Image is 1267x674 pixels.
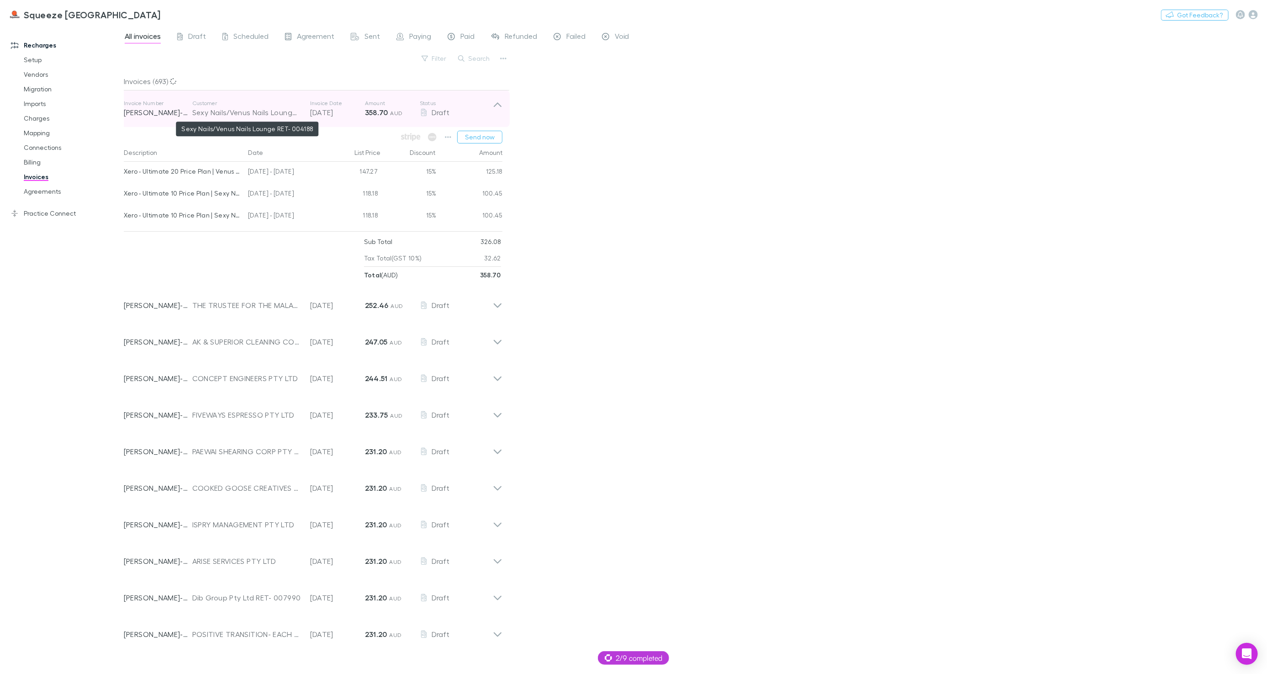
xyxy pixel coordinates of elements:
div: CONCEPT ENGINEERS PTY LTD [192,373,301,384]
p: [DATE] [310,519,365,530]
div: FIVEWAYS ESPRESSO PTY LTD [192,409,301,420]
span: AUD [389,558,401,565]
a: Squeeze [GEOGRAPHIC_DATA] [4,4,166,26]
div: 100.45 [436,206,502,228]
p: [PERSON_NAME]-0385 [124,107,192,118]
p: Customer [192,100,301,107]
strong: 358.70 [365,108,388,117]
div: [DATE] - [DATE] [244,206,327,228]
p: 32.62 [484,250,501,266]
div: 125.18 [436,162,502,184]
p: [DATE] [310,629,365,640]
span: Draft [432,374,449,382]
div: THE TRUSTEE FOR THE MALANDA LODGE OPERATIONS TRUST [192,300,301,311]
p: ( AUD ) [364,267,398,283]
button: Filter [417,53,452,64]
div: ISPRY MANAGEMENT PTY LTD [192,519,301,530]
div: AK & SUPERIOR CLEANING CO PTY LTD [192,336,301,347]
p: 326.08 [480,234,501,250]
p: [DATE] [310,107,365,118]
a: Connections [15,140,122,155]
span: AUD [389,595,401,602]
button: Got Feedback? [1161,10,1229,21]
p: [DATE] [310,446,365,457]
p: [DATE] [310,300,365,311]
strong: 233.75 [365,410,388,419]
span: All invoices [125,32,161,43]
div: 15% [381,162,436,184]
h3: Squeeze [GEOGRAPHIC_DATA] [24,9,161,20]
p: [DATE] [310,483,365,494]
a: Setup [15,53,122,67]
button: Search [454,53,495,64]
span: Draft [432,410,449,419]
div: [PERSON_NAME]-0165ISPRY MANAGEMENT PTY LTD[DATE]231.20 AUDDraft [116,503,510,539]
span: Draft [188,32,206,43]
a: Agreements [15,184,122,199]
span: Paid [460,32,475,43]
div: Xero - Ultimate 10 Price Plan | Sexy Nails Moranbah [124,206,241,225]
span: AUD [390,110,402,117]
span: Paying [409,32,431,43]
span: AUD [389,632,401,638]
p: Status [420,100,493,107]
div: Xero - Ultimate 20 Price Plan | Venus Nails Lounge [124,162,241,181]
button: Send now [457,131,502,143]
span: Available when invoice is finalised [426,131,439,143]
div: [PERSON_NAME]-0207PAEWAI SHEARING CORP PTY LTD[DATE]231.20 AUDDraft [116,430,510,466]
p: Invoice Date [310,100,365,107]
div: [DATE] - [DATE] [244,184,327,206]
div: [PERSON_NAME]-0118Dib Group Pty Ltd RET- 007990[DATE]231.20 AUDDraft [116,576,510,612]
span: Draft [432,447,449,456]
p: [PERSON_NAME]-0074 [124,409,192,420]
div: Dib Group Pty Ltd RET- 007990 [192,592,301,603]
span: Sent [364,32,380,43]
div: PAEWAI SHEARING CORP PTY LTD [192,446,301,457]
div: 118.18 [327,206,381,228]
div: 15% [381,184,436,206]
p: Amount [365,100,420,107]
p: [PERSON_NAME]-0195 [124,556,192,567]
strong: 358.70 [480,271,501,279]
strong: 247.05 [365,337,388,346]
span: Agreement [297,32,334,43]
div: Invoice Number[PERSON_NAME]-0385CustomerInvoice Date[DATE]Amount358.70 AUDStatusDraft [116,90,510,127]
div: [PERSON_NAME]-0195ARISE SERVICES PTY LTD[DATE]231.20 AUDDraft [116,539,510,576]
p: [DATE] [310,373,365,384]
p: [PERSON_NAME]-0060 [124,373,192,384]
span: Draft [432,520,449,529]
span: Available when invoice is finalised [399,131,423,143]
span: AUD [389,449,401,456]
a: Imports [15,96,122,111]
div: Open Intercom Messenger [1236,643,1258,665]
strong: 231.20 [365,557,387,566]
div: Xero - Ultimate 10 Price Plan | Sexy Nails Moranbah [124,184,241,203]
strong: 252.46 [365,301,389,310]
p: [DATE] [310,556,365,567]
a: Billing [15,155,122,170]
div: ARISE SERVICES PTY LTD [192,556,301,567]
span: Void [615,32,629,43]
span: Failed [566,32,586,43]
p: [PERSON_NAME]-0165 [124,519,192,530]
strong: 244.51 [365,374,388,383]
span: Refunded [505,32,537,43]
p: [DATE] [310,336,365,347]
p: [PERSON_NAME]-0059 [124,483,192,494]
p: [PERSON_NAME]-0120 [124,336,192,347]
a: Vendors [15,67,122,82]
strong: Total [364,271,381,279]
div: Sexy Nails/Venus Nails Lounge RET- 004188 [192,107,301,118]
a: Charges [15,111,122,126]
span: AUD [391,303,403,309]
p: [DATE] [310,592,365,603]
p: [PERSON_NAME]-0267 [124,300,192,311]
span: Draft [432,301,449,309]
strong: 231.20 [365,483,387,493]
div: 100.45 [436,184,502,206]
p: Sub Total [364,234,393,250]
img: Squeeze North Sydney's Logo [9,9,20,20]
span: AUD [390,339,402,346]
div: [PERSON_NAME]-0120AK & SUPERIOR CLEANING CO PTY LTD[DATE]247.05 AUDDraft [116,320,510,356]
div: 15% [381,206,436,228]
